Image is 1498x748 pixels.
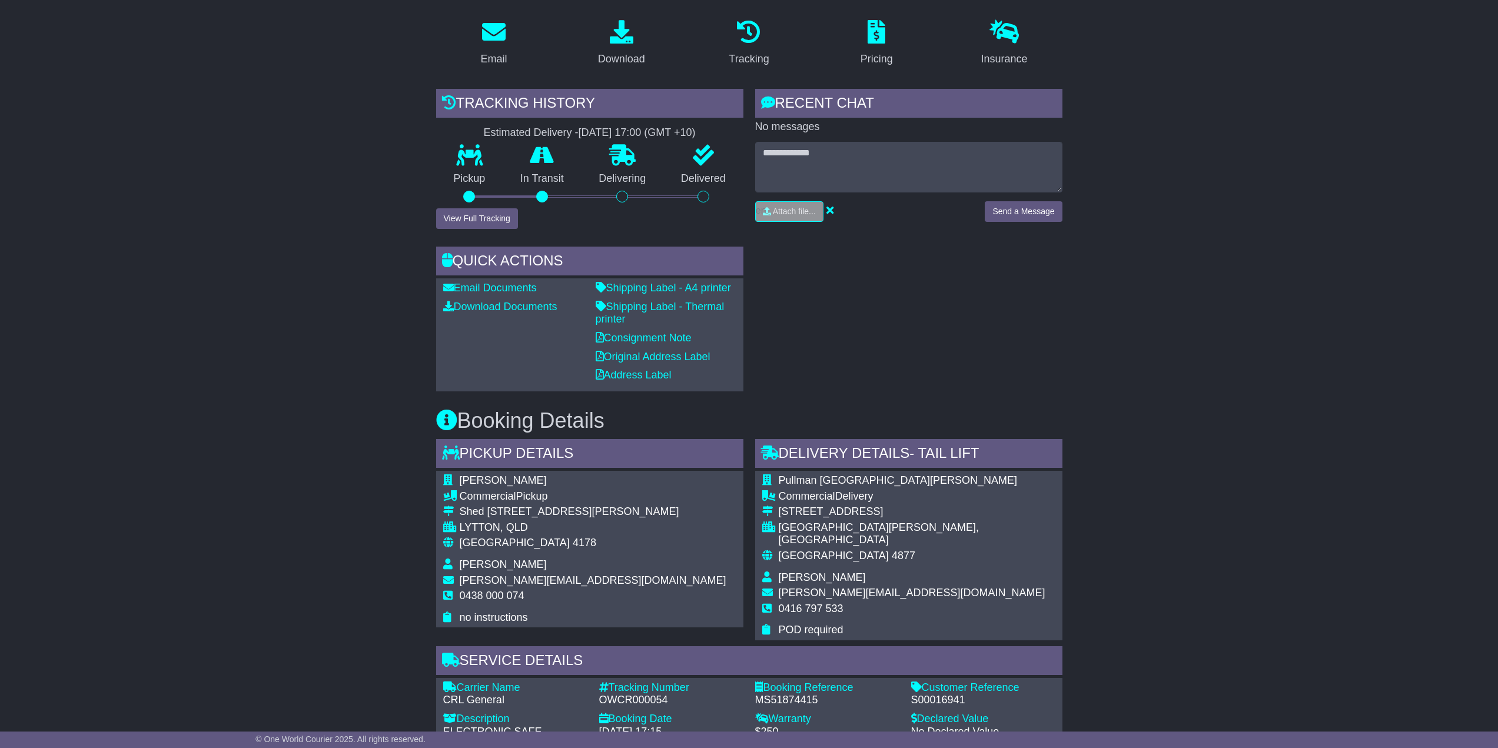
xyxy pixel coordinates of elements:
div: [GEOGRAPHIC_DATA][PERSON_NAME], [GEOGRAPHIC_DATA] [779,521,1055,547]
span: Commercial [779,490,835,502]
div: Download [598,51,645,67]
div: Pricing [861,51,893,67]
div: Customer Reference [911,681,1055,694]
div: LYTTON, QLD [460,521,726,534]
p: Delivering [582,172,664,185]
div: Service Details [436,646,1062,678]
a: Consignment Note [596,332,692,344]
div: Tracking [729,51,769,67]
span: © One World Courier 2025. All rights reserved. [255,734,426,744]
div: No Declared Value [911,726,1055,739]
div: Booking Reference [755,681,899,694]
div: Pickup [460,490,726,503]
div: Warranty [755,713,899,726]
a: Download [590,16,653,71]
a: Email [473,16,514,71]
div: Tracking Number [599,681,743,694]
span: [GEOGRAPHIC_DATA] [460,537,570,548]
a: Shipping Label - A4 printer [596,282,731,294]
div: RECENT CHAT [755,89,1062,121]
div: [DATE] 17:00 (GMT +10) [579,127,696,139]
span: Pullman [GEOGRAPHIC_DATA][PERSON_NAME] [779,474,1017,486]
button: View Full Tracking [436,208,518,229]
a: Pricing [853,16,901,71]
div: Declared Value [911,713,1055,726]
div: Quick Actions [436,247,743,278]
button: Send a Message [985,201,1062,222]
div: Insurance [981,51,1028,67]
span: [PERSON_NAME] [460,558,547,570]
div: Tracking history [436,89,743,121]
span: [PERSON_NAME][EMAIL_ADDRESS][DOMAIN_NAME] [460,574,726,586]
span: no instructions [460,611,528,623]
div: OWCR000054 [599,694,743,707]
a: Address Label [596,369,672,381]
div: [STREET_ADDRESS] [779,506,1055,518]
p: No messages [755,121,1062,134]
a: Download Documents [443,301,557,313]
div: [DATE] 17:15 [599,726,743,739]
span: [PERSON_NAME] [460,474,547,486]
p: Pickup [436,172,503,185]
a: Shipping Label - Thermal printer [596,301,725,325]
div: Delivery Details [755,439,1062,471]
span: - Tail Lift [909,445,979,461]
span: POD required [779,624,843,636]
div: $250 [755,726,899,739]
span: [PERSON_NAME] [779,571,866,583]
span: [PERSON_NAME][EMAIL_ADDRESS][DOMAIN_NAME] [779,587,1045,599]
a: Original Address Label [596,351,710,363]
a: Tracking [721,16,776,71]
div: S00016941 [911,694,1055,707]
p: In Transit [503,172,582,185]
div: Carrier Name [443,681,587,694]
div: ELECTRONIC SAFE [443,726,587,739]
div: MS51874415 [755,694,899,707]
a: Insurance [974,16,1035,71]
div: Description [443,713,587,726]
div: Email [480,51,507,67]
span: 4178 [573,537,596,548]
span: 0416 797 533 [779,603,843,614]
div: Booking Date [599,713,743,726]
span: 4877 [892,550,915,561]
div: Delivery [779,490,1055,503]
span: [GEOGRAPHIC_DATA] [779,550,889,561]
span: Commercial [460,490,516,502]
h3: Booking Details [436,409,1062,433]
div: CRL General [443,694,587,707]
div: Estimated Delivery - [436,127,743,139]
a: Email Documents [443,282,537,294]
div: Pickup Details [436,439,743,471]
span: 0438 000 074 [460,590,524,601]
div: Shed [STREET_ADDRESS][PERSON_NAME] [460,506,726,518]
p: Delivered [663,172,743,185]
